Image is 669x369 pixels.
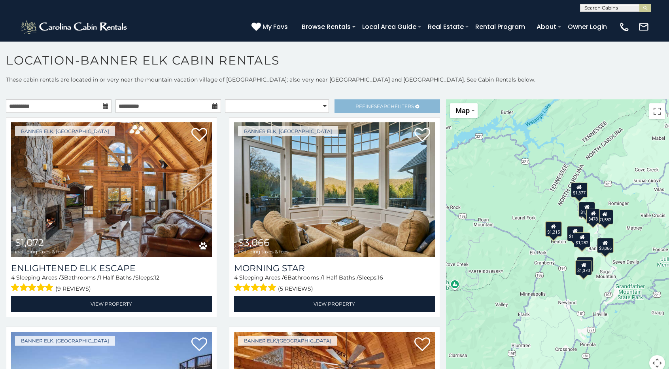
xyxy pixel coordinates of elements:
span: Map [455,107,470,115]
img: Enlightened Elk Escape [11,122,212,257]
span: My Favs [263,22,288,32]
img: White-1-2.png [20,19,129,35]
span: Search [374,103,395,109]
div: $1,054 [578,202,595,217]
a: RefineSearchFilters [334,99,440,113]
div: Sleeping Areas / Bathrooms / Sleeps: [11,274,212,294]
a: Morning Star $3,066 including taxes & fees [234,122,435,257]
div: $1,215 [545,222,562,237]
a: Real Estate [424,20,468,34]
a: Enlightened Elk Escape $1,072 including taxes & fees [11,122,212,257]
div: $1,582 [597,209,613,224]
span: including taxes & fees [15,249,66,254]
a: My Favs [251,22,290,32]
a: Morning Star [234,263,435,274]
div: $478 [586,209,600,224]
a: Banner Elk, [GEOGRAPHIC_DATA] [15,336,115,346]
a: Enlightened Elk Escape [11,263,212,274]
span: 1 Half Baths / [99,274,135,281]
span: Refine Filters [355,103,414,109]
span: (5 reviews) [278,283,313,294]
img: Morning Star [234,122,435,257]
a: Banner Elk/[GEOGRAPHIC_DATA] [238,336,337,346]
a: Add to favorites [191,127,207,144]
a: Add to favorites [414,337,430,353]
a: Browse Rentals [298,20,355,34]
a: Rental Program [471,20,529,34]
span: $1,072 [15,237,44,248]
span: including taxes & fees [238,249,289,254]
div: $1,168 [567,226,584,241]
div: $1,377 [571,183,588,198]
div: $1,370 [575,260,592,275]
span: 4 [11,274,15,281]
a: Add to favorites [414,127,430,144]
a: View Property [11,296,212,312]
a: Local Area Guide [358,20,420,34]
span: 6 [284,274,287,281]
img: phone-regular-white.png [619,21,630,32]
a: Banner Elk, [GEOGRAPHIC_DATA] [238,126,338,136]
div: $1,282 [574,232,590,247]
img: mail-regular-white.png [638,21,649,32]
button: Change map style [450,103,478,118]
span: 12 [154,274,159,281]
div: $1,072 [577,257,593,272]
a: View Property [234,296,435,312]
span: 4 [234,274,238,281]
span: (9 reviews) [55,283,91,294]
span: 3 [61,274,64,281]
span: 1 Half Baths / [323,274,359,281]
span: 16 [378,274,383,281]
a: Add to favorites [191,337,207,353]
button: Toggle fullscreen view [649,103,665,119]
div: $3,066 [597,238,614,253]
a: Owner Login [564,20,611,34]
a: Banner Elk, [GEOGRAPHIC_DATA] [15,126,115,136]
span: $3,066 [238,237,270,248]
div: Sleeping Areas / Bathrooms / Sleeps: [234,274,435,294]
a: About [533,20,560,34]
